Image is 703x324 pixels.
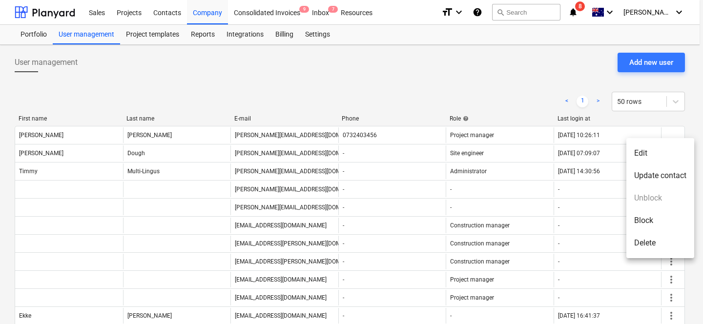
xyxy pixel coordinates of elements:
[654,277,703,324] iframe: Chat Widget
[626,232,694,254] li: Delete
[626,164,694,187] li: Update contact
[626,209,694,232] li: Block
[626,142,694,164] li: Edit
